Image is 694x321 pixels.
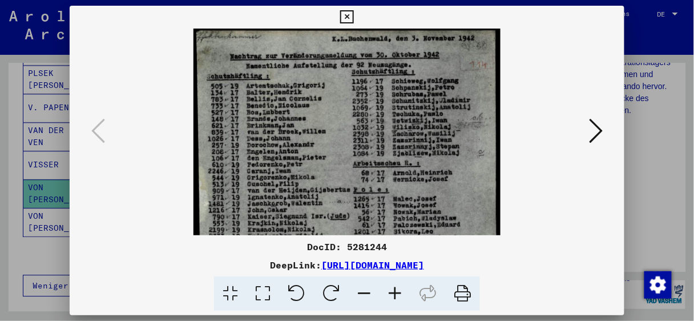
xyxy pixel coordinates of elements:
[644,271,671,298] div: Zustimmung ändern
[644,271,672,299] img: Zustimmung ändern
[321,259,424,271] a: [URL][DOMAIN_NAME]
[70,240,625,254] div: DocID: 5281244
[70,258,625,272] div: DeepLink:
